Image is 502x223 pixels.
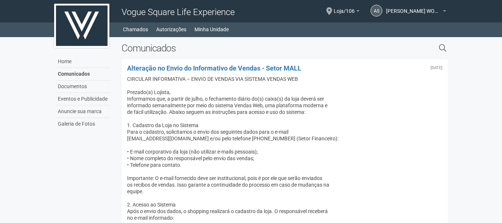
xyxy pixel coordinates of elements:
[334,9,359,15] a: Loja/106
[127,102,443,109] div: informado semanalmente por meio do sistema Vendas Web, uma plataforma moderna e
[56,68,110,80] a: Comunicados
[127,148,443,155] div: • E-mail corporativo da loja (não utilizar e-mails pessoais);
[54,4,109,48] img: logo.jpg
[127,188,443,195] div: equipe.
[56,55,110,68] a: Home
[127,215,443,221] div: no e-mail informado:
[122,43,364,54] h2: Comunicados
[127,129,443,135] div: Para o cadastro, solicitamos o envio dos seguintes dados para o e-mail
[127,155,443,162] div: • Nome completo do responsável pelo envio das vendas;
[127,162,443,168] div: • Telefone para contato.
[127,96,443,102] div: Informamos que, a partir de julho, o fechamento diário do(s) caixa(s) da loja deverá ser
[334,1,355,14] span: Loja/106
[56,80,110,93] a: Documentos
[431,66,442,70] div: Terça-feira, 15 de julho de 2025 às 12:29
[127,208,443,215] div: Após o envio dos dados, o shopping realizará o cadastro da loja. O responsável receberá
[127,76,443,82] div: CIRCULAR INFORMATIVA – ENVIO DE VENDAS VIA SISTEMA VENDAS WEB
[194,24,229,35] a: Minha Unidade
[122,7,235,17] span: Vogue Square Life Experience
[386,1,441,14] span: ARTHUR SANG WON SHIN
[56,93,110,105] a: Eventos e Publicidade
[56,105,110,118] a: Anuncie sua marca
[127,175,443,181] div: Importante: O e-mail fornecido deve ser institucional, pois é por ele que serão enviados
[127,135,443,142] div: [EMAIL_ADDRESS][DOMAIN_NAME] e/ou pelo telefone [PHONE_NUMBER] (Setor Financeiro):
[386,9,446,15] a: [PERSON_NAME] WON SHIN
[127,201,443,208] div: 2. Acesso ao Sistema
[127,109,443,115] div: de fácil utilização. Abaixo seguem as instruções para acesso e uso do sistema:
[123,24,148,35] a: Chamados
[371,5,382,17] a: AS
[127,89,443,96] div: Prezado(a) Lojista,
[127,64,301,72] a: Alteração no Envio do Informativo de Vendas - Setor MALL
[156,24,186,35] a: Autorizações
[127,181,443,188] div: os recibos de vendas. Isso garante a continuidade do processo em caso de mudanças na
[56,118,110,130] a: Galeria de Fotos
[127,122,443,129] div: 1. Cadastro da Loja no Sistema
